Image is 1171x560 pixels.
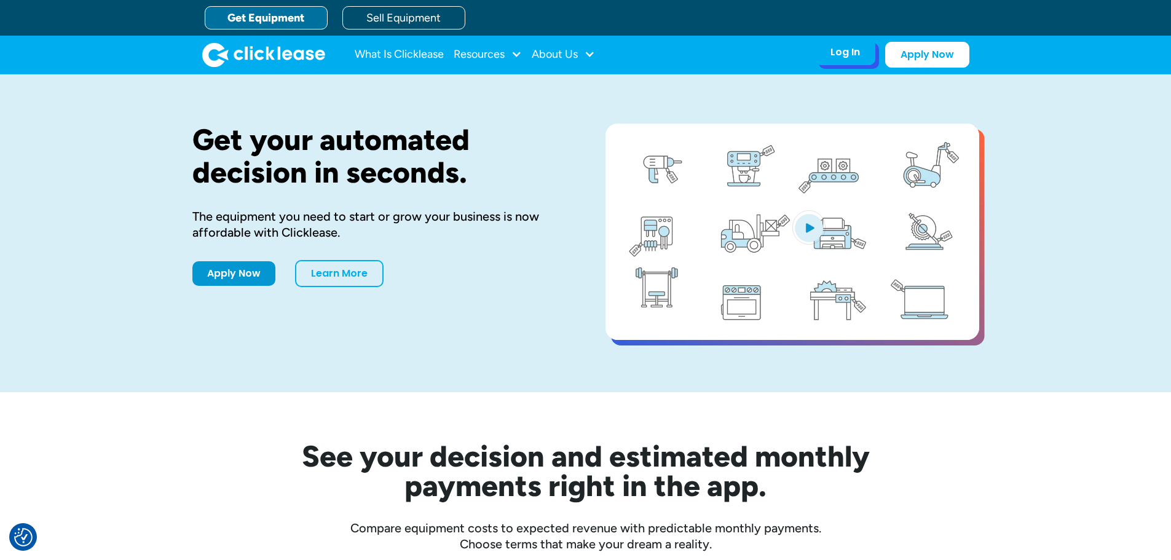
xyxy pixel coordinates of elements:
[532,42,595,67] div: About Us
[830,46,860,58] div: Log In
[192,208,566,240] div: The equipment you need to start or grow your business is now affordable with Clicklease.
[454,42,522,67] div: Resources
[192,520,979,552] div: Compare equipment costs to expected revenue with predictable monthly payments. Choose terms that ...
[355,42,444,67] a: What Is Clicklease
[342,6,465,30] a: Sell Equipment
[14,528,33,546] button: Consent Preferences
[295,260,384,287] a: Learn More
[192,124,566,189] h1: Get your automated decision in seconds.
[605,124,979,340] a: open lightbox
[14,528,33,546] img: Revisit consent button
[202,42,325,67] a: home
[205,6,328,30] a: Get Equipment
[792,210,826,245] img: Blue play button logo on a light blue circular background
[192,261,275,286] a: Apply Now
[202,42,325,67] img: Clicklease logo
[242,441,930,500] h2: See your decision and estimated monthly payments right in the app.
[885,42,969,68] a: Apply Now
